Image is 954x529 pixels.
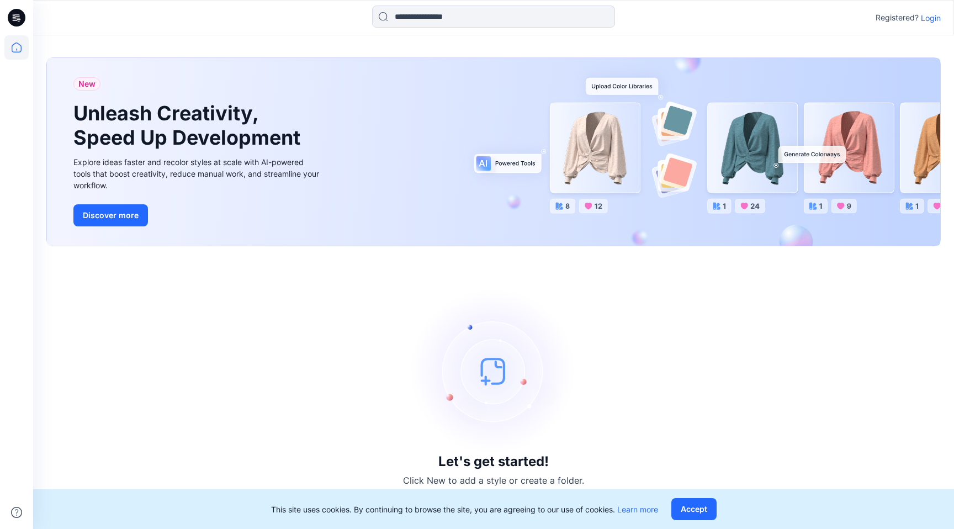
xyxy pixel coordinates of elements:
span: New [78,77,96,91]
div: Explore ideas faster and recolor styles at scale with AI-powered tools that boost creativity, red... [73,156,322,191]
h3: Let's get started! [438,454,549,469]
p: Click New to add a style or create a folder. [403,474,584,487]
button: Discover more [73,204,148,226]
img: empty-state-image.svg [411,288,576,454]
button: Accept [671,498,717,520]
p: Registered? [876,11,919,24]
h1: Unleash Creativity, Speed Up Development [73,102,305,149]
p: Login [921,12,941,24]
p: This site uses cookies. By continuing to browse the site, you are agreeing to our use of cookies. [271,504,658,515]
a: Learn more [617,505,658,514]
a: Discover more [73,204,322,226]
